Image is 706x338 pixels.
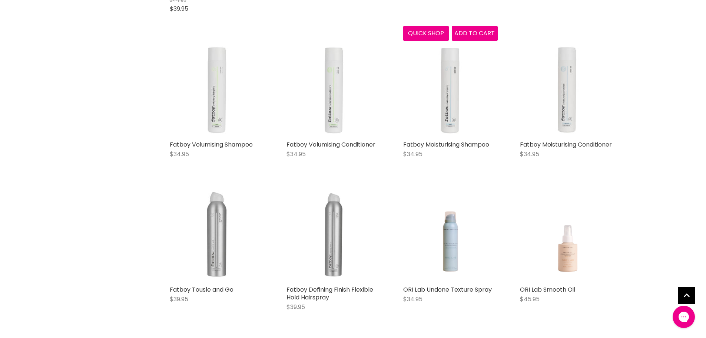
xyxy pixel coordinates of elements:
[403,140,489,149] a: Fatboy Moisturising Shampoo
[170,140,253,149] a: Fatboy Volumising Shampoo
[403,150,422,158] span: $34.95
[170,187,264,282] img: Fatboy Tousle and Go
[170,295,188,303] span: $39.95
[170,42,264,137] img: Fatboy Volumising Shampoo
[403,42,498,137] img: Fatboy Moisturising Shampoo
[403,295,422,303] span: $34.95
[669,303,699,331] iframe: Gorgias live chat messenger
[452,26,498,41] button: Add to cart
[520,140,612,149] a: Fatboy Moisturising Conditioner
[403,285,492,294] a: ORI Lab Undone Texture Spray
[286,42,381,137] img: Fatboy Volumising Conditioner
[170,150,189,158] span: $34.95
[520,150,539,158] span: $34.95
[286,285,373,302] a: Fatboy Defining Finish Flexible Hold Hairspray
[520,295,540,303] span: $45.95
[520,42,614,137] img: Fatboy Moisturising Conditioner
[286,187,381,282] img: Fatboy Defining Finish Flexible Hold Hairspray
[403,187,498,282] a: ORI Lab Undone Texture Spray
[170,285,233,294] a: Fatboy Tousle and Go
[529,187,605,282] img: ORI Lab Smooth Oil
[412,187,488,282] img: ORI Lab Undone Texture Spray
[520,187,614,282] a: ORI Lab Smooth Oil
[170,4,188,13] span: $39.95
[286,140,375,149] a: Fatboy Volumising Conditioner
[286,150,306,158] span: $34.95
[286,303,305,311] span: $39.95
[403,26,449,41] button: Quick shop
[454,29,495,37] span: Add to cart
[520,285,575,294] a: ORI Lab Smooth Oil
